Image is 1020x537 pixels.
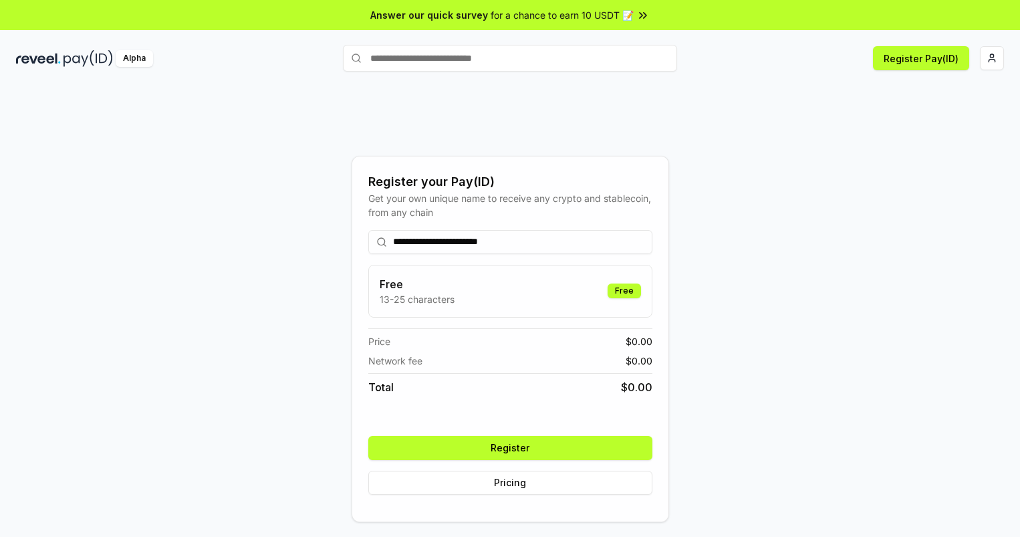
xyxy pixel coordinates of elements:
[368,379,394,395] span: Total
[16,50,61,67] img: reveel_dark
[63,50,113,67] img: pay_id
[368,471,652,495] button: Pricing
[621,379,652,395] span: $ 0.00
[368,436,652,460] button: Register
[626,334,652,348] span: $ 0.00
[626,354,652,368] span: $ 0.00
[370,8,488,22] span: Answer our quick survey
[368,354,422,368] span: Network fee
[380,276,455,292] h3: Free
[380,292,455,306] p: 13-25 characters
[491,8,634,22] span: for a chance to earn 10 USDT 📝
[608,284,641,298] div: Free
[368,334,390,348] span: Price
[116,50,153,67] div: Alpha
[368,191,652,219] div: Get your own unique name to receive any crypto and stablecoin, from any chain
[368,173,652,191] div: Register your Pay(ID)
[873,46,969,70] button: Register Pay(ID)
